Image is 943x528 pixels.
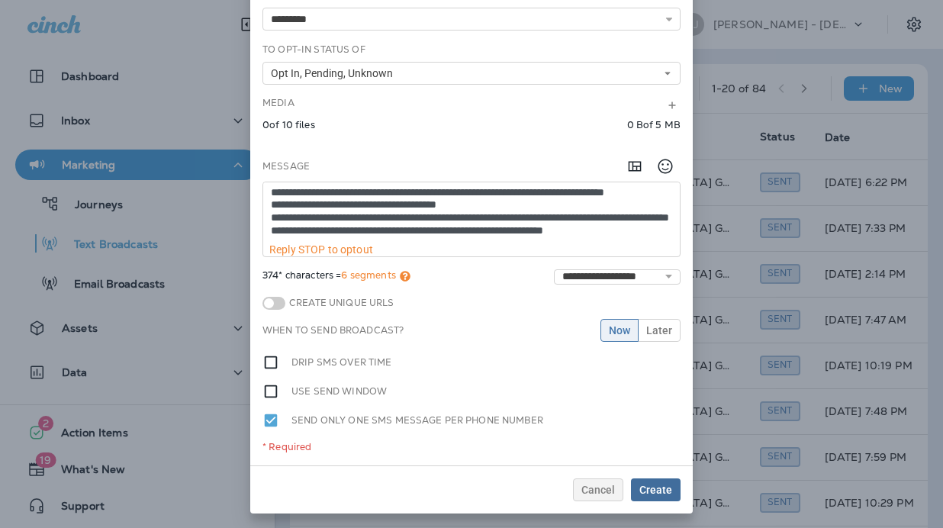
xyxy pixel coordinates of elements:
label: Drip SMS over time [291,354,392,371]
label: Send only one SMS message per phone number [291,412,543,429]
label: Media [262,97,294,109]
label: Use send window [291,383,387,400]
button: Opt In, Pending, Unknown [262,62,681,85]
button: Later [638,319,681,342]
span: 374* characters = [262,269,410,285]
label: Create Unique URLs [285,297,394,309]
label: Message [262,160,310,172]
span: Reply STOP to optout [269,243,373,256]
span: 6 segments [341,269,395,282]
span: Create [639,485,672,495]
span: Now [609,325,630,336]
div: * Required [262,441,681,453]
span: Later [646,325,672,336]
button: Select an emoji [650,151,681,182]
button: Now [600,319,639,342]
p: 0 of 10 files [262,119,315,131]
span: Cancel [581,485,615,495]
p: 0 B of 5 MB [627,119,681,131]
button: Create [631,478,681,501]
span: Opt In, Pending, Unknown [271,67,399,80]
label: When to send broadcast? [262,324,404,336]
label: To Opt-In Status of [262,43,365,56]
button: Add in a premade template [620,151,650,182]
button: Cancel [573,478,623,501]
